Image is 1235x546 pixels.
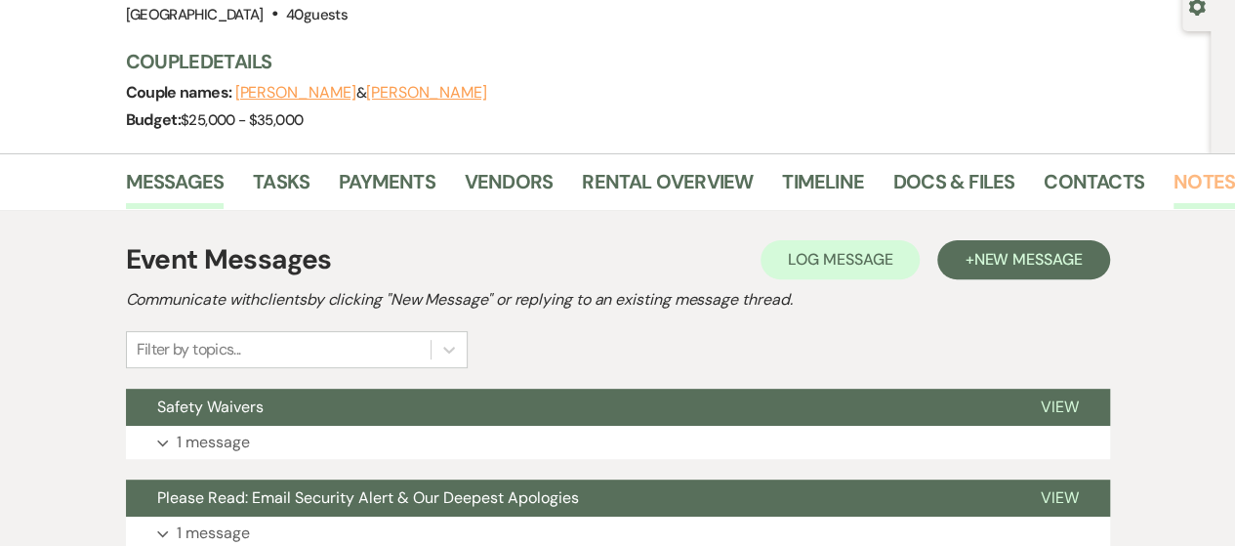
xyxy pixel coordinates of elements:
[465,166,553,209] a: Vendors
[181,110,303,130] span: $25,000 - $35,000
[126,48,1192,75] h3: Couple Details
[893,166,1014,209] a: Docs & Files
[126,82,235,103] span: Couple names:
[126,166,225,209] a: Messages
[235,83,487,103] span: &
[1041,487,1079,508] span: View
[137,338,241,361] div: Filter by topics...
[1044,166,1144,209] a: Contacts
[126,5,264,24] span: [GEOGRAPHIC_DATA]
[1173,166,1235,209] a: Notes
[1009,480,1110,517] button: View
[157,487,579,508] span: Please Read: Email Security Alert & Our Deepest Apologies
[782,166,864,209] a: Timeline
[1009,389,1110,426] button: View
[366,85,487,101] button: [PERSON_NAME]
[582,166,753,209] a: Rental Overview
[157,397,264,417] span: Safety Waivers
[126,288,1110,312] h2: Communicate with clients by clicking "New Message" or replying to an existing message thread.
[177,521,250,546] p: 1 message
[126,480,1009,517] button: Please Read: Email Security Alert & Our Deepest Apologies
[253,166,309,209] a: Tasks
[177,430,250,455] p: 1 message
[126,239,332,280] h1: Event Messages
[339,166,435,209] a: Payments
[937,240,1109,279] button: +New Message
[286,5,348,24] span: 40 guests
[761,240,920,279] button: Log Message
[973,249,1082,270] span: New Message
[126,426,1110,459] button: 1 message
[235,85,356,101] button: [PERSON_NAME]
[126,109,182,130] span: Budget:
[1041,397,1079,417] span: View
[788,249,892,270] span: Log Message
[126,389,1009,426] button: Safety Waivers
